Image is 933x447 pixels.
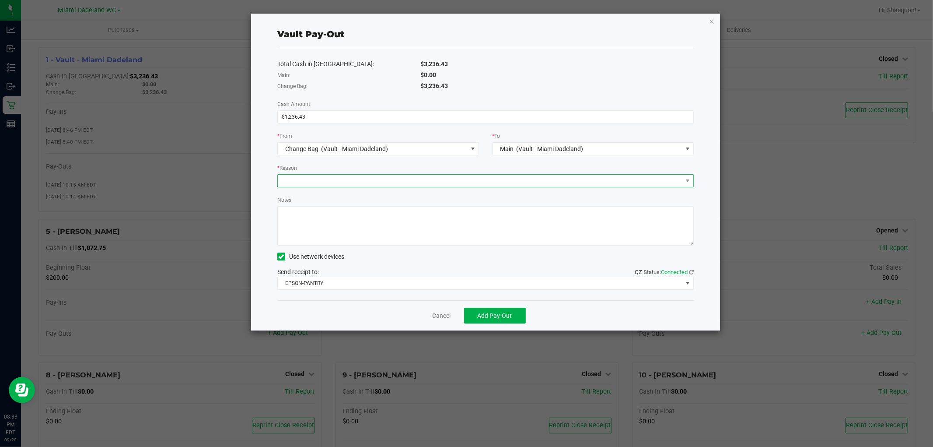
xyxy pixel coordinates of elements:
[9,377,35,403] iframe: Resource center
[286,145,319,152] span: Change Bag
[420,60,448,67] span: $3,236.43
[278,277,682,289] span: EPSON-PANTRY
[277,196,291,204] label: Notes
[500,145,514,152] span: Main
[321,145,388,152] span: (Vault - Miami Dadeland)
[277,164,297,172] label: Reason
[277,83,308,89] span: Change Bag:
[277,28,344,41] div: Vault Pay-Out
[464,308,526,324] button: Add Pay-Out
[478,312,512,319] span: Add Pay-Out
[277,268,319,275] span: Send receipt to:
[277,132,292,140] label: From
[433,311,451,320] a: Cancel
[277,101,310,107] span: Cash Amount
[277,60,374,67] span: Total Cash in [GEOGRAPHIC_DATA]:
[492,132,500,140] label: To
[517,145,584,152] span: (Vault - Miami Dadeland)
[277,72,290,78] span: Main:
[661,269,688,275] span: Connected
[420,71,436,78] span: $0.00
[277,252,344,261] label: Use network devices
[420,82,448,89] span: $3,236.43
[635,269,694,275] span: QZ Status:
